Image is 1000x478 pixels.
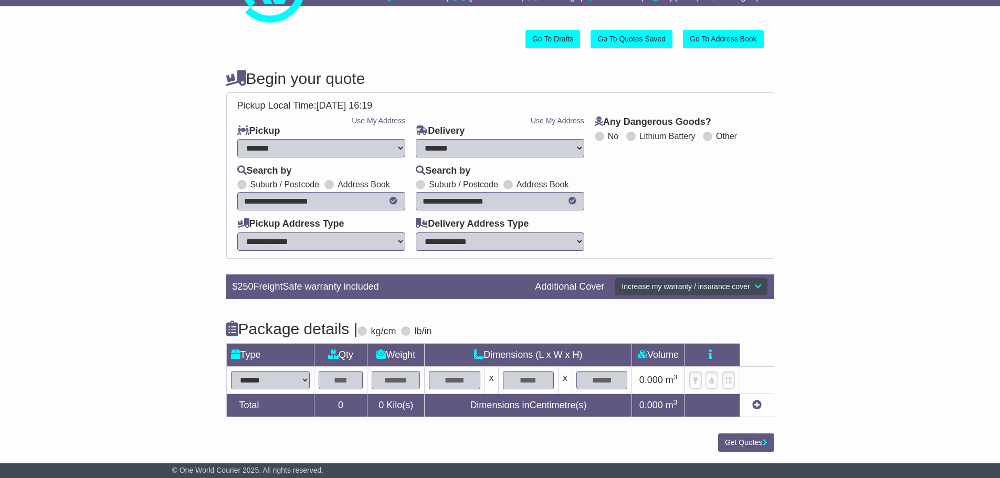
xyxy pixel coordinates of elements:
td: Qty [314,343,367,366]
label: Address Book [517,179,569,189]
div: $ FreightSafe warranty included [227,281,530,293]
sup: 3 [673,373,678,381]
label: Suburb / Postcode [429,179,498,189]
span: 0.000 [639,400,663,410]
td: Dimensions in Centimetre(s) [425,394,632,417]
label: Pickup Address Type [237,218,344,230]
label: Search by [237,165,292,177]
h4: Begin your quote [226,70,774,87]
td: Volume [632,343,685,366]
span: 250 [238,281,254,292]
span: [DATE] 16:19 [317,100,373,111]
span: 0.000 [639,375,663,385]
a: Go To Quotes Saved [591,30,672,48]
td: Weight [367,343,425,366]
td: x [485,366,498,394]
td: Type [226,343,314,366]
div: Additional Cover [530,281,609,293]
a: Use My Address [352,116,405,125]
label: Pickup [237,125,280,137]
h4: Package details | [226,320,358,337]
a: Use My Address [531,116,584,125]
label: Any Dangerous Goods? [595,116,711,128]
span: m [666,400,678,410]
div: Pickup Local Time: [232,100,769,112]
td: Total [226,394,314,417]
label: Delivery Address Type [416,218,529,230]
label: Suburb / Postcode [250,179,320,189]
label: Lithium Battery [639,131,696,141]
label: Delivery [416,125,465,137]
td: x [559,366,572,394]
label: No [608,131,618,141]
span: 0 [378,400,384,410]
label: lb/in [414,326,431,337]
span: Increase my warranty / insurance cover [622,282,750,291]
td: 0 [314,394,367,417]
label: kg/cm [371,326,396,337]
label: Other [716,131,737,141]
a: Go To Drafts [525,30,580,48]
span: m [666,375,678,385]
td: Dimensions (L x W x H) [425,343,632,366]
a: Go To Address Book [683,30,763,48]
sup: 3 [673,398,678,406]
label: Search by [416,165,470,177]
td: Kilo(s) [367,394,425,417]
label: Address Book [338,179,390,189]
button: Increase my warranty / insurance cover [615,278,767,296]
button: Get Quotes [718,433,774,452]
span: © One World Courier 2025. All rights reserved. [172,466,324,474]
a: Add new item [752,400,762,410]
